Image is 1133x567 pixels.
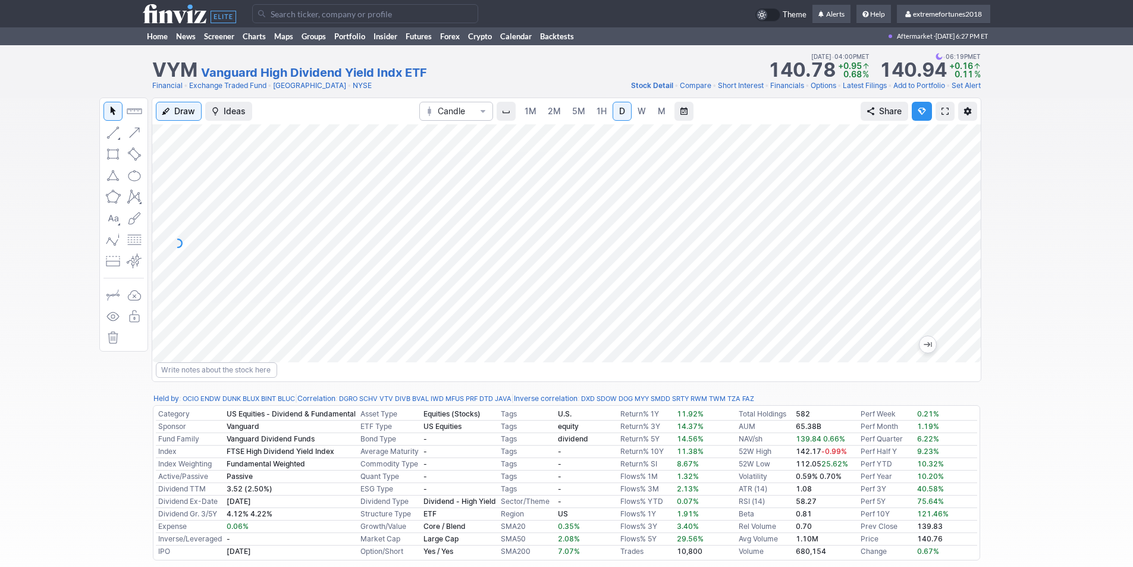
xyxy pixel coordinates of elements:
td: Return% SI [618,458,674,471]
span: 2.13% [677,484,699,493]
b: - [558,459,561,468]
span: -0.99% [821,447,847,456]
span: 11.38% [677,447,704,456]
button: Drawing mode: Single [103,286,123,305]
span: 121.46% [917,509,949,518]
td: Tags [498,433,555,446]
span: 75.64% [917,497,944,506]
td: ESG Type [358,483,421,496]
b: 0.70 [796,522,812,531]
td: Beta [736,508,793,521]
a: equity [558,422,579,431]
td: Flows% 1Y [618,508,674,521]
span: Stock Detail [631,81,673,90]
td: Tags [498,408,555,421]
a: 4.12% 4.22% [227,509,272,518]
b: Fundamental Weighted [227,459,305,468]
strong: 140.94 [879,61,947,80]
button: Range [674,102,693,121]
td: Perf Week [858,408,915,421]
span: 10.32% [917,459,944,468]
td: NAV/sh [736,433,793,446]
button: Chart Type [419,102,493,121]
td: Return% 3Y [618,421,674,433]
a: Stock Detail [631,80,673,92]
span: 2.08% [558,534,580,543]
b: 112.05 [796,459,848,468]
b: 0.81 [796,509,812,518]
b: 139.83 [917,522,943,531]
td: Fund Family [156,433,224,446]
b: - [423,484,427,493]
a: Fullscreen [936,102,955,121]
a: SDOW [597,393,617,405]
a: SRTY [672,393,689,405]
b: 58.27 [796,497,817,506]
td: Quant Type [358,471,421,483]
button: Ellipse [125,166,144,185]
td: Perf Quarter [858,433,915,446]
a: Crypto [464,27,496,45]
b: dividend [558,434,588,443]
td: Perf Half Y [858,446,915,458]
a: DGRO [339,393,357,405]
b: [DATE] [227,497,251,506]
td: Growth/Value [358,521,421,533]
a: Compare [680,80,711,92]
span: 139.84 [796,434,821,443]
a: Backtests [536,27,578,45]
span: 14.37% [677,422,704,431]
td: SMA50 [498,533,555,546]
td: Avg Volume [736,533,793,546]
b: - [423,459,427,468]
b: Core / Blend [423,522,466,531]
button: Drawings autosave: Off [125,286,144,305]
a: SCHV [359,393,378,405]
a: DTD [479,393,493,405]
button: Measure [125,102,144,121]
td: Tags [498,458,555,471]
a: Theme [755,8,806,21]
td: Perf 10Y [858,508,915,521]
td: Option/Short [358,546,421,558]
td: Perf Year [858,471,915,483]
a: Insider [369,27,401,45]
td: Structure Type [358,508,421,521]
b: 3.52 (2.50%) [227,484,272,493]
td: Volatility [736,471,793,483]
button: Anchored VWAP [125,252,144,271]
a: MFUS [445,393,464,405]
a: Futures [401,27,436,45]
td: Perf 5Y [858,496,915,508]
span: 0.35% [558,522,580,531]
button: Position [103,252,123,271]
b: US Equities [423,422,462,431]
small: 0.59% 0.70% [796,472,842,481]
a: Vanguard High Dividend Yield Indx ETF [201,64,427,81]
b: - [423,472,427,481]
button: Lock drawings [125,307,144,326]
b: US [558,509,568,518]
span: • [805,80,809,92]
a: Charts [238,27,270,45]
a: FAZ [742,393,754,405]
button: Triangle [103,166,123,185]
a: Screener [200,27,238,45]
span: 11.92% [677,409,704,418]
span: Draw [174,105,195,117]
td: AUM [736,421,793,433]
td: Flows% 3M [618,483,674,496]
td: ATR (14) [736,483,793,496]
span: 0.07% [677,497,699,506]
td: Dividend Type [358,496,421,508]
a: PRF [466,393,478,405]
b: - [558,472,561,481]
b: Equities (Stocks) [423,409,481,418]
td: Total Holdings [736,408,793,421]
td: 52W High [736,446,793,458]
a: Dividend TTM [158,484,206,493]
button: Rotated rectangle [125,145,144,164]
td: Flows% 1M [618,471,674,483]
a: ENDW [200,393,221,405]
